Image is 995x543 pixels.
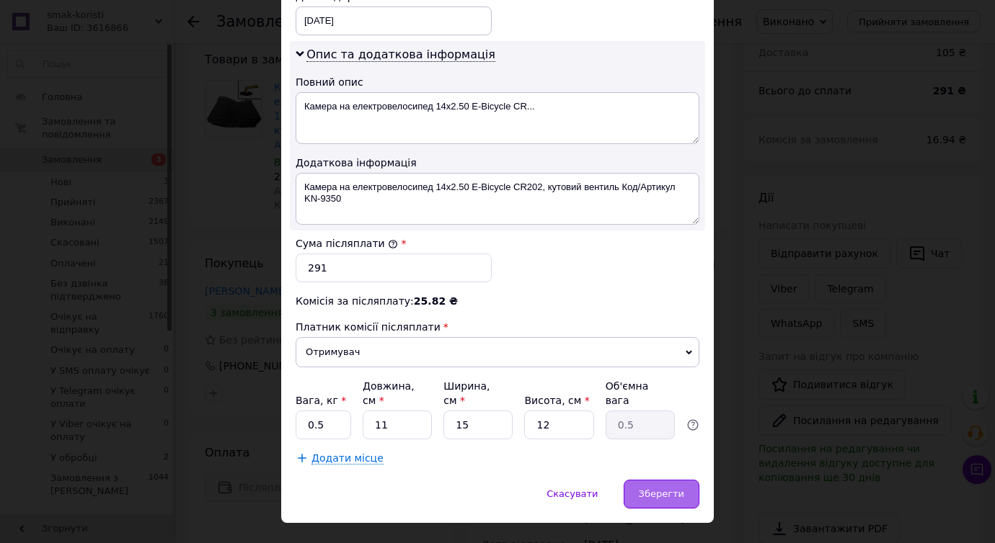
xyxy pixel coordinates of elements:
span: Додати місце [311,452,384,465]
span: Зберегти [639,488,684,499]
textarea: Камера на електровелосипед 14x2.50 E-Bicycle CR202, кутовий вентиль Код/Артикул KN-9350 [296,173,699,225]
label: Висота, см [524,395,589,406]
span: Отримувач [296,337,699,367]
span: Скасувати [547,488,598,499]
div: Об'ємна вага [606,379,675,408]
div: Комісія за післяплату: [296,294,699,308]
label: Вага, кг [296,395,346,406]
div: Повний опис [296,75,699,89]
label: Довжина, см [363,380,415,406]
label: Ширина, см [443,380,490,406]
span: Опис та додаткова інформація [306,48,495,62]
textarea: Камера на електровелосипед 14x2.50 E-Bicycle CR... [296,92,699,144]
span: 25.82 ₴ [414,295,458,307]
div: Додаткова інформація [296,156,699,170]
span: Платник комісії післяплати [296,321,441,333]
label: Сума післяплати [296,238,398,249]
